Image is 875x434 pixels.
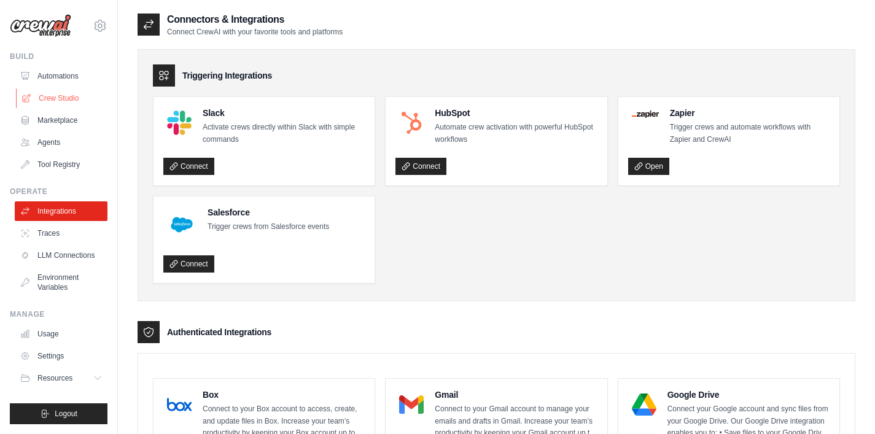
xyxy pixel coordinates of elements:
h4: Salesforce [208,206,329,219]
a: Settings [15,346,107,366]
img: Box Logo [167,392,192,417]
a: Automations [15,66,107,86]
h4: Google Drive [667,389,830,401]
button: Logout [10,403,107,424]
img: HubSpot Logo [399,110,424,135]
button: Resources [15,368,107,388]
h3: Triggering Integrations [182,69,272,82]
h4: Box [203,389,365,401]
span: Logout [55,409,77,419]
a: Integrations [15,201,107,221]
h4: Slack [203,107,365,119]
a: Connect [163,158,214,175]
div: Manage [10,309,107,319]
a: Connect [395,158,446,175]
a: Connect [163,255,214,273]
img: Slack Logo [167,110,192,135]
img: Salesforce Logo [167,210,196,239]
p: Connect CrewAI with your favorite tools and platforms [167,27,343,37]
h4: Zapier [670,107,830,119]
p: Trigger crews and automate workflows with Zapier and CrewAI [670,122,830,145]
a: Open [628,158,669,175]
p: Trigger crews from Salesforce events [208,221,329,233]
a: Crew Studio [16,88,109,108]
a: Environment Variables [15,268,107,297]
h4: Gmail [435,389,597,401]
a: Marketplace [15,110,107,130]
span: Resources [37,373,72,383]
a: LLM Connections [15,246,107,265]
h4: HubSpot [435,107,597,119]
a: Tool Registry [15,155,107,174]
img: Logo [10,14,71,37]
img: Google Drive Logo [632,392,656,417]
img: Zapier Logo [632,110,659,118]
h3: Authenticated Integrations [167,326,271,338]
a: Agents [15,133,107,152]
p: Automate crew activation with powerful HubSpot workflows [435,122,597,145]
p: Activate crews directly within Slack with simple commands [203,122,365,145]
div: Operate [10,187,107,196]
a: Traces [15,223,107,243]
a: Usage [15,324,107,344]
h2: Connectors & Integrations [167,12,343,27]
img: Gmail Logo [399,392,424,417]
div: Build [10,52,107,61]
